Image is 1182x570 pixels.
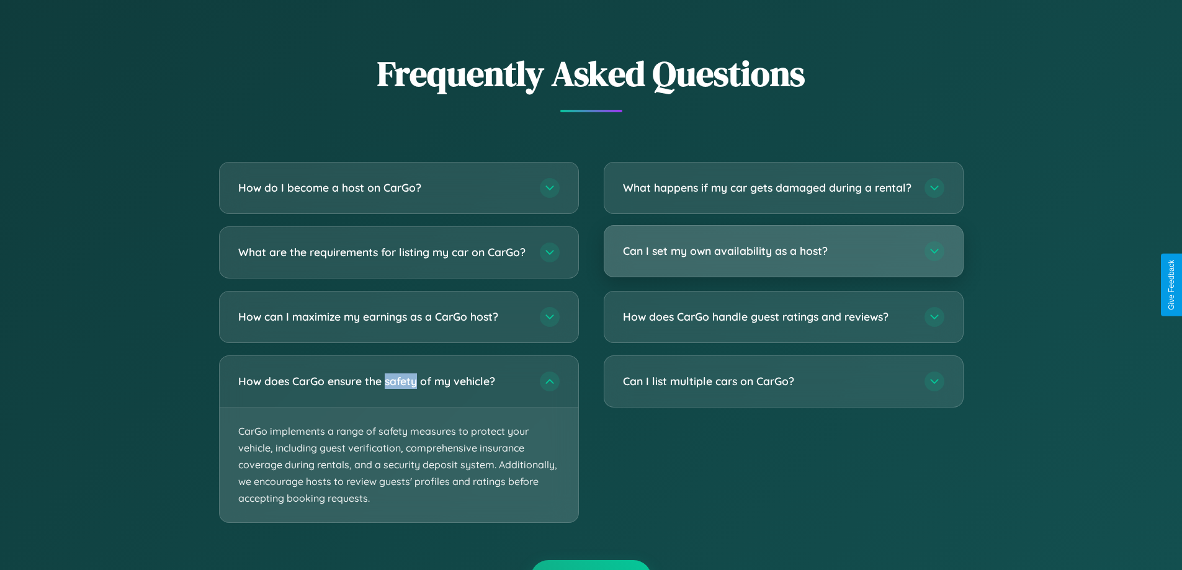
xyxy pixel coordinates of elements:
h3: How do I become a host on CarGo? [238,180,527,195]
h3: Can I list multiple cars on CarGo? [623,373,912,389]
h3: How does CarGo handle guest ratings and reviews? [623,309,912,324]
p: CarGo implements a range of safety measures to protect your vehicle, including guest verification... [220,407,578,523]
h2: Frequently Asked Questions [219,50,964,97]
h3: How does CarGo ensure the safety of my vehicle? [238,373,527,389]
h3: How can I maximize my earnings as a CarGo host? [238,309,527,324]
h3: What are the requirements for listing my car on CarGo? [238,244,527,260]
h3: What happens if my car gets damaged during a rental? [623,180,912,195]
h3: Can I set my own availability as a host? [623,243,912,259]
div: Give Feedback [1167,260,1176,310]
